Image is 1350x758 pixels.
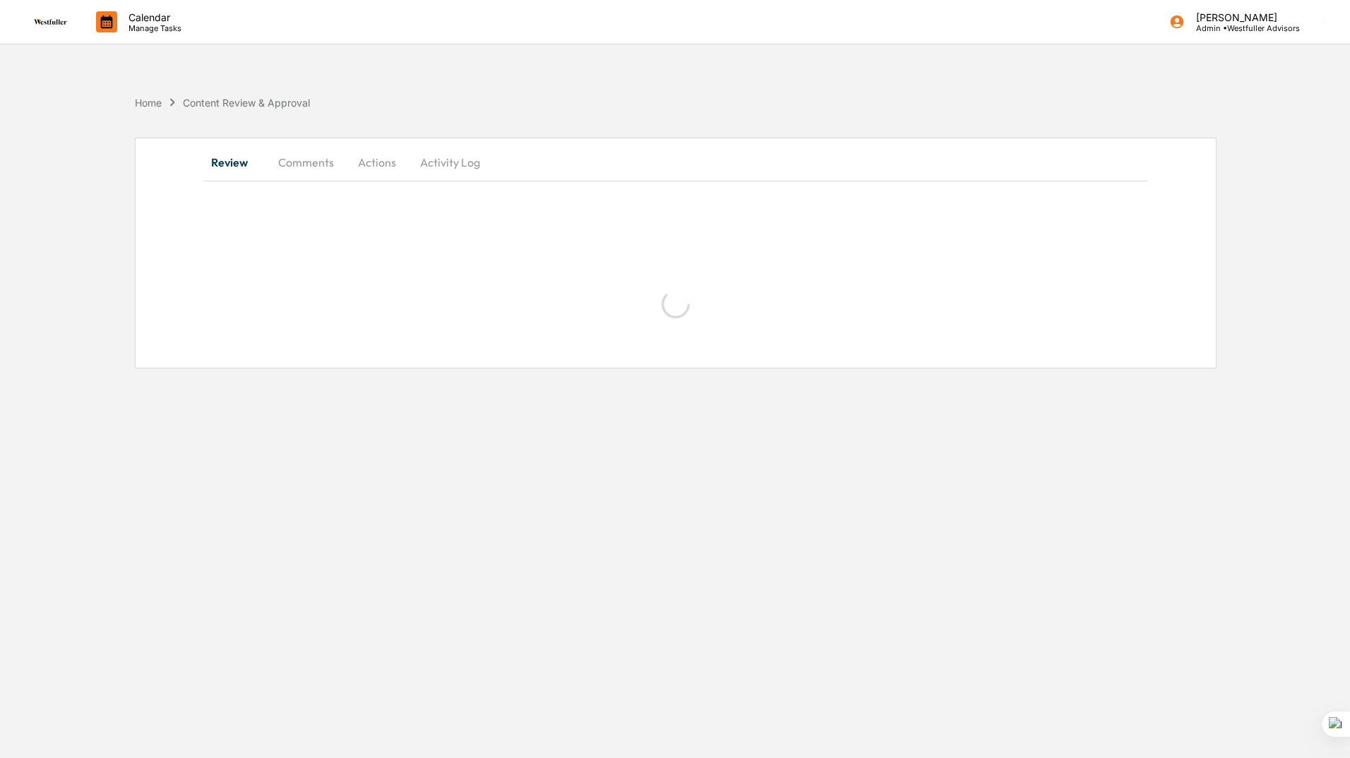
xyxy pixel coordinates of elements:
button: Actions [345,145,409,179]
button: Comments [267,145,345,179]
p: Calendar [117,11,189,23]
button: Activity Log [409,145,491,179]
div: secondary tabs example [203,145,1148,179]
p: Admin • Westfuller Advisors [1185,23,1300,33]
p: Manage Tasks [117,23,189,33]
button: Review [203,145,267,179]
img: logo [34,19,68,25]
div: Home [135,97,162,109]
p: [PERSON_NAME] [1185,11,1300,23]
div: Content Review & Approval [183,97,310,109]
